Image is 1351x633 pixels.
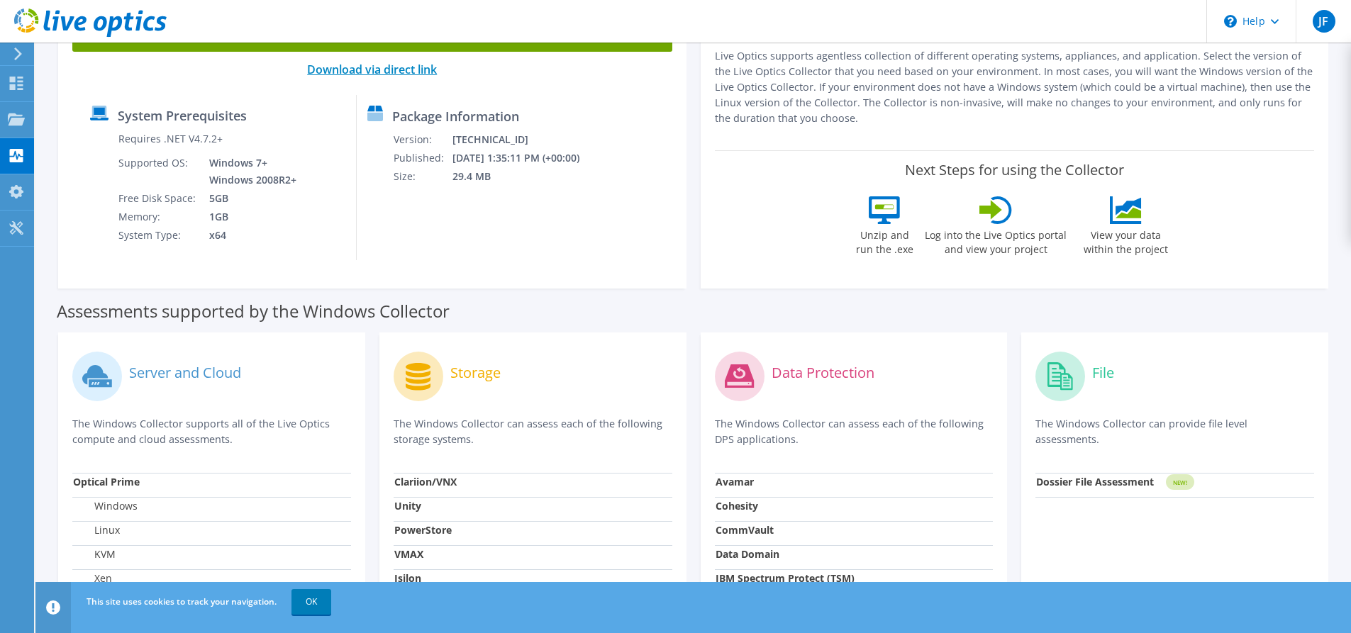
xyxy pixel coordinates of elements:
label: Data Protection [772,366,874,380]
td: 5GB [199,189,299,208]
span: This site uses cookies to track your navigation. [87,595,277,607]
td: Version: [393,130,452,149]
strong: VMAX [394,547,423,561]
strong: Isilon [394,571,421,585]
td: Size: [393,167,452,186]
p: The Windows Collector can provide file level assessments. [1035,416,1314,447]
span: JF [1313,10,1335,33]
td: Memory: [118,208,199,226]
svg: \n [1224,15,1237,28]
strong: Clariion/VNX [394,475,457,488]
label: Requires .NET V4.7.2+ [118,132,223,146]
label: Storage [450,366,501,380]
label: KVM [73,547,116,561]
label: Windows [73,499,138,513]
td: 29.4 MB [452,167,599,186]
strong: PowerStore [394,523,452,537]
label: Xen [73,571,112,586]
td: Supported OS: [118,154,199,189]
a: OK [291,589,331,615]
label: Log into the Live Optics portal and view your project [924,224,1067,257]
label: Unzip and run the .exe [852,224,917,257]
td: x64 [199,226,299,245]
strong: Avamar [716,475,754,488]
p: The Windows Collector can assess each of the following storage systems. [394,416,672,447]
td: System Type: [118,226,199,245]
strong: Optical Prime [73,475,140,488]
label: View your data within the project [1074,224,1177,257]
strong: Dossier File Assessment [1036,475,1154,488]
strong: Cohesity [716,499,758,512]
label: Linux [73,523,120,537]
label: File [1092,366,1114,380]
td: Windows 7+ Windows 2008R2+ [199,154,299,189]
td: 1GB [199,208,299,226]
label: Next Steps for using the Collector [905,162,1124,179]
label: System Prerequisites [118,108,247,123]
p: Live Optics supports agentless collection of different operating systems, appliances, and applica... [715,48,1315,126]
label: Package Information [392,109,519,123]
td: Published: [393,149,452,167]
td: [DATE] 1:35:11 PM (+00:00) [452,149,599,167]
label: Server and Cloud [129,366,241,380]
strong: Unity [394,499,421,512]
td: [TECHNICAL_ID] [452,130,599,149]
strong: IBM Spectrum Protect (TSM) [716,571,855,585]
p: The Windows Collector supports all of the Live Optics compute and cloud assessments. [72,416,351,447]
tspan: NEW! [1173,478,1187,486]
p: The Windows Collector can assess each of the following DPS applications. [715,416,994,447]
td: Free Disk Space: [118,189,199,208]
strong: CommVault [716,523,774,537]
strong: Data Domain [716,547,779,561]
label: Assessments supported by the Windows Collector [57,304,450,318]
a: Download via direct link [307,62,437,77]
